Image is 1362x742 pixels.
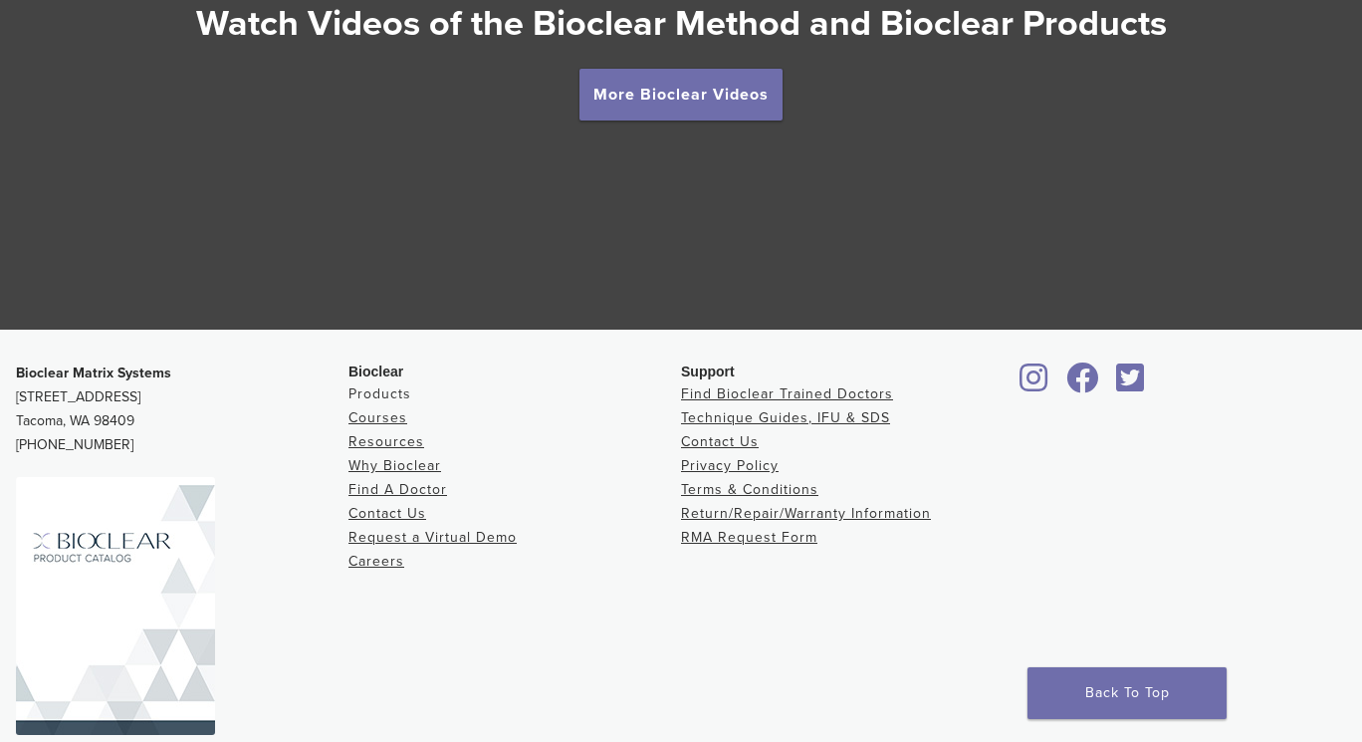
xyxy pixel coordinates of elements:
a: Careers [348,553,404,570]
a: Products [348,385,411,402]
a: Terms & Conditions [681,481,818,498]
a: Back To Top [1027,667,1227,719]
a: Resources [348,433,424,450]
a: Request a Virtual Demo [348,529,517,546]
a: Find Bioclear Trained Doctors [681,385,893,402]
a: Technique Guides, IFU & SDS [681,409,890,426]
a: Bioclear [1014,374,1055,394]
a: Contact Us [348,505,426,522]
p: [STREET_ADDRESS] Tacoma, WA 98409 [PHONE_NUMBER] [16,362,348,457]
strong: Bioclear Matrix Systems [16,365,171,381]
a: Bioclear [1109,374,1151,394]
a: Find A Doctor [348,481,447,498]
img: Bioclear [16,477,215,735]
a: Bioclear [1059,374,1105,394]
a: Courses [348,409,407,426]
a: RMA Request Form [681,529,817,546]
a: Return/Repair/Warranty Information [681,505,931,522]
a: Why Bioclear [348,457,441,474]
a: Privacy Policy [681,457,779,474]
span: Support [681,364,735,379]
span: Bioclear [348,364,403,379]
a: Contact Us [681,433,759,450]
a: More Bioclear Videos [579,69,783,121]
